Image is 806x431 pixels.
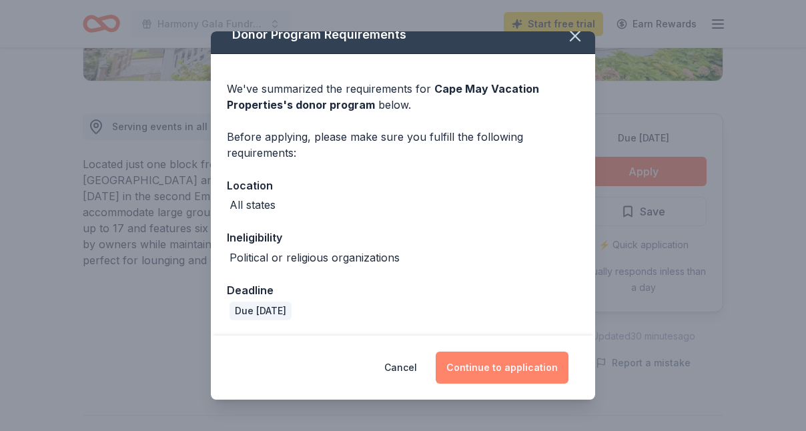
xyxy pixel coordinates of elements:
div: We've summarized the requirements for below. [227,81,579,113]
button: Continue to application [436,352,568,384]
div: Location [227,177,579,194]
div: All states [230,197,276,213]
div: Before applying, please make sure you fulfill the following requirements: [227,129,579,161]
div: Due [DATE] [230,302,292,320]
div: Deadline [227,282,579,299]
div: Ineligibility [227,229,579,246]
div: Political or religious organizations [230,250,400,266]
button: Cancel [384,352,417,384]
div: Donor Program Requirements [211,16,595,54]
